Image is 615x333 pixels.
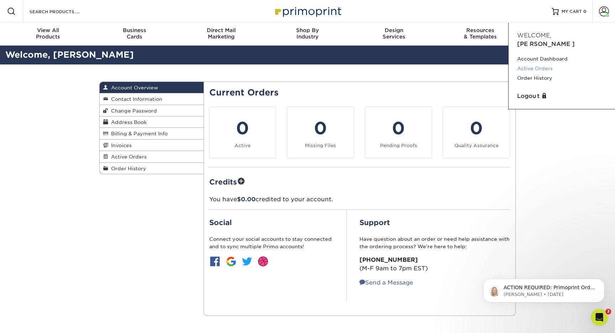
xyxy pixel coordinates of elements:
h2: Social [209,218,334,227]
h2: Current Orders [209,88,510,98]
span: Change Password [108,108,157,114]
small: Quality Assurance [454,143,499,148]
a: 0 Missing Files [287,106,354,158]
a: Invoices [100,140,204,151]
span: 3 [605,309,611,314]
h2: Support [359,218,510,227]
a: 0 Quality Assurance [443,106,510,158]
iframe: Intercom notifications message [473,264,615,314]
a: Account Dashboard [517,54,606,64]
p: You have credited to your account. [209,195,510,204]
a: Active Orders [517,64,606,73]
span: View All [5,27,91,33]
div: Products [5,27,91,40]
div: 0 [291,115,349,141]
a: Active Orders [100,151,204,162]
span: $0.00 [237,196,256,203]
a: Logout [517,92,606,100]
a: 0 Active [209,106,277,158]
small: Active [235,143,251,148]
a: 0 Pending Proofs [365,106,432,158]
iframe: Google Customer Reviews [2,311,61,331]
span: Direct Mail [178,27,264,33]
a: Order History [517,73,606,83]
span: Invoices [108,142,132,148]
span: Billing & Payment Info [108,131,168,136]
img: btn-facebook.jpg [209,256,221,267]
img: Primoprint [272,4,343,19]
span: Account Overview [108,85,158,90]
span: Address Book [108,119,147,125]
a: Resources& Templates [437,23,524,46]
span: Design [351,27,437,33]
div: 0 [369,115,427,141]
a: Shop ByIndustry [264,23,351,46]
span: Active Orders [108,154,147,160]
div: Marketing [178,27,264,40]
small: Pending Proofs [380,143,417,148]
p: (M-F 9am to 7pm EST) [359,256,510,273]
a: Send a Message [359,279,413,286]
span: Resources [437,27,524,33]
div: Cards [91,27,178,40]
span: Order History [108,166,146,171]
div: & Templates [437,27,524,40]
img: btn-twitter.jpg [241,256,253,267]
a: Direct MailMarketing [178,23,264,46]
a: Address Book [100,116,204,128]
span: [PERSON_NAME] [517,41,575,47]
div: Services [351,27,437,40]
img: btn-google.jpg [225,256,237,267]
small: Missing Files [305,143,336,148]
iframe: Intercom live chat [591,309,608,326]
input: SEARCH PRODUCTS..... [29,7,98,16]
div: Industry [264,27,351,40]
span: Welcome, [517,32,551,39]
span: MY CART [562,9,582,15]
a: DesignServices [351,23,437,46]
div: 0 [214,115,272,141]
span: 0 [583,9,587,14]
p: Have question about an order or need help assistance with the ordering process? We’re here to help: [359,235,510,250]
a: Billing & Payment Info [100,128,204,139]
a: Change Password [100,105,204,116]
a: Order History [100,163,204,174]
p: Connect your social accounts to stay connected and to sync multiple Primo accounts! [209,235,334,250]
span: Shop By [264,27,351,33]
a: Contact Information [100,93,204,105]
div: 0 [447,115,505,141]
img: btn-dribbble.jpg [257,256,269,267]
span: Contact Information [108,96,162,102]
a: View AllProducts [5,23,91,46]
strong: [PHONE_NUMBER] [359,256,418,263]
a: BusinessCards [91,23,178,46]
span: Business [91,27,178,33]
h2: Credits [209,176,510,187]
a: Account Overview [100,82,204,93]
